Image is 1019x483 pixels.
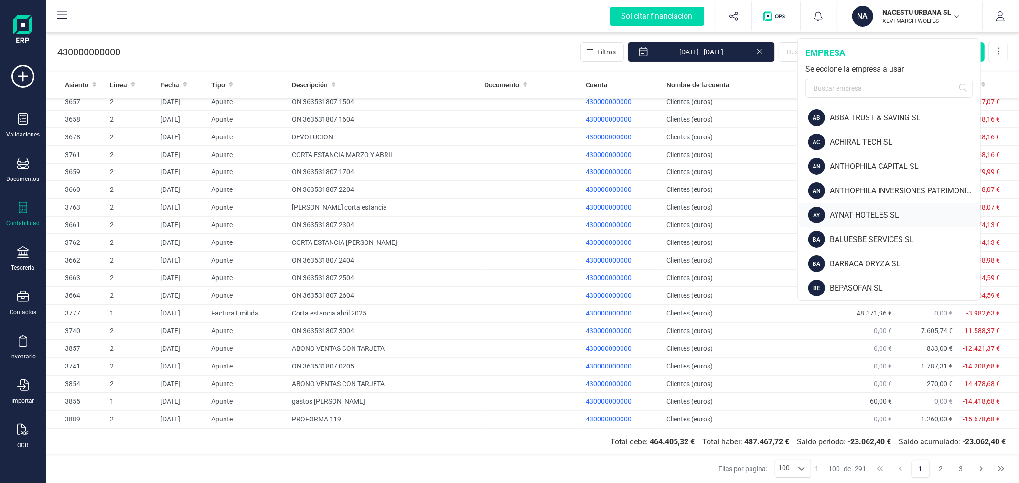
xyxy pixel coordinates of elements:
[157,128,207,146] td: [DATE]
[13,15,32,46] img: Logo Finanedi
[207,111,289,128] td: Apunte
[46,252,106,270] td: 3662
[46,411,106,429] td: 3889
[808,158,825,175] div: AN
[106,217,157,234] td: 2
[46,393,106,411] td: 3855
[763,11,789,21] img: Logo de OPS
[288,164,481,181] td: ON 363531807 1704
[288,323,481,340] td: ON 363531807 3004
[992,460,1010,478] button: Last Page
[106,411,157,429] td: 2
[586,257,632,264] span: 430000000000
[207,234,289,252] td: Apunte
[288,217,481,234] td: ON 363531807 2304
[207,323,289,340] td: Apunte
[157,305,207,323] td: [DATE]
[963,345,1000,353] span: -12.421,37 €
[883,8,959,17] p: NACESTU URBANA SL
[106,393,157,411] td: 1
[12,397,34,405] div: Importar
[586,98,632,105] span: 430000000000
[663,146,835,164] td: Clientes (euros)
[963,168,1000,176] span: -40.679,99 €
[6,220,40,227] div: Contabilidad
[207,340,289,358] td: Apunte
[698,436,793,448] span: Total haber:
[288,146,481,164] td: CORTA ESTANCIA MARZO Y ABRIL
[963,292,1000,300] span: -52.354,59 €
[288,252,481,270] td: ON 363531807 2404
[157,252,207,270] td: [DATE]
[808,280,825,296] div: BE
[963,257,1000,264] span: -50.238,98 €
[110,80,127,90] span: Linea
[883,17,959,25] p: XEVI MARCH WOLTÉS
[663,252,835,270] td: Clientes (euros)
[7,175,40,183] div: Documentos
[934,398,953,406] span: 0,00 €
[57,45,120,59] p: 430000000000
[106,287,157,305] td: 2
[288,270,481,287] td: ON 363531807 2504
[921,327,953,335] span: 7.605,74 €
[207,287,289,305] td: Apunte
[157,199,207,217] td: [DATE]
[288,234,481,252] td: CORTA ESTANCIA [PERSON_NAME]
[157,146,207,164] td: [DATE]
[663,393,835,411] td: Clientes (euros)
[663,128,835,146] td: Clientes (euros)
[663,199,835,217] td: Clientes (euros)
[288,376,481,393] td: ABONO VENTAS CON TARJETA
[106,376,157,393] td: 2
[891,460,910,478] button: Previous Page
[815,464,819,473] span: 1
[871,460,889,478] button: First Page
[46,217,106,234] td: 3661
[586,327,632,335] span: 430000000000
[288,340,481,358] td: ABONO VENTAS CON TARJETA
[650,437,695,446] b: 464.405,32 €
[157,393,207,411] td: [DATE]
[10,353,36,360] div: Inventario
[874,345,892,353] span: 0,00 €
[288,358,481,376] td: ON 363531807 0205
[719,460,811,478] div: Filas por página:
[106,111,157,128] td: 2
[972,460,990,478] button: Next Page
[288,93,481,111] td: ON 363531807 1504
[758,1,794,31] button: Logo de OPS
[207,270,289,287] td: Apunte
[962,437,1006,446] b: -23.062,40 €
[874,416,892,423] span: 0,00 €
[586,310,632,317] span: 430000000000
[963,416,1000,423] span: -15.678,68 €
[288,305,481,323] td: Corta estancia abril 2025
[963,133,1000,141] span: -38.108,16 €
[106,93,157,111] td: 2
[207,181,289,199] td: Apunte
[207,393,289,411] td: Apunte
[952,460,970,478] button: Page 3
[663,181,835,199] td: Clientes (euros)
[106,164,157,181] td: 2
[779,42,916,62] input: Buscar
[963,274,1000,282] span: -52.284,59 €
[666,80,729,90] span: Nombre de la cuenta
[830,112,980,124] div: ABBA TRUST & SAVING SL
[808,207,825,223] div: AY
[207,93,289,111] td: Apunte
[46,323,106,340] td: 3740
[106,270,157,287] td: 2
[857,310,892,317] span: 48.371,96 €
[288,128,481,146] td: DEVOLUCION
[586,292,632,300] span: 430000000000
[207,358,289,376] td: Apunte
[663,305,835,323] td: Clientes (euros)
[211,80,225,90] span: Tipo
[830,258,980,270] div: BARRACA ORYZA SL
[18,441,29,449] div: OCR
[288,199,481,217] td: [PERSON_NAME] corta estancia
[46,305,106,323] td: 3777
[46,270,106,287] td: 3663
